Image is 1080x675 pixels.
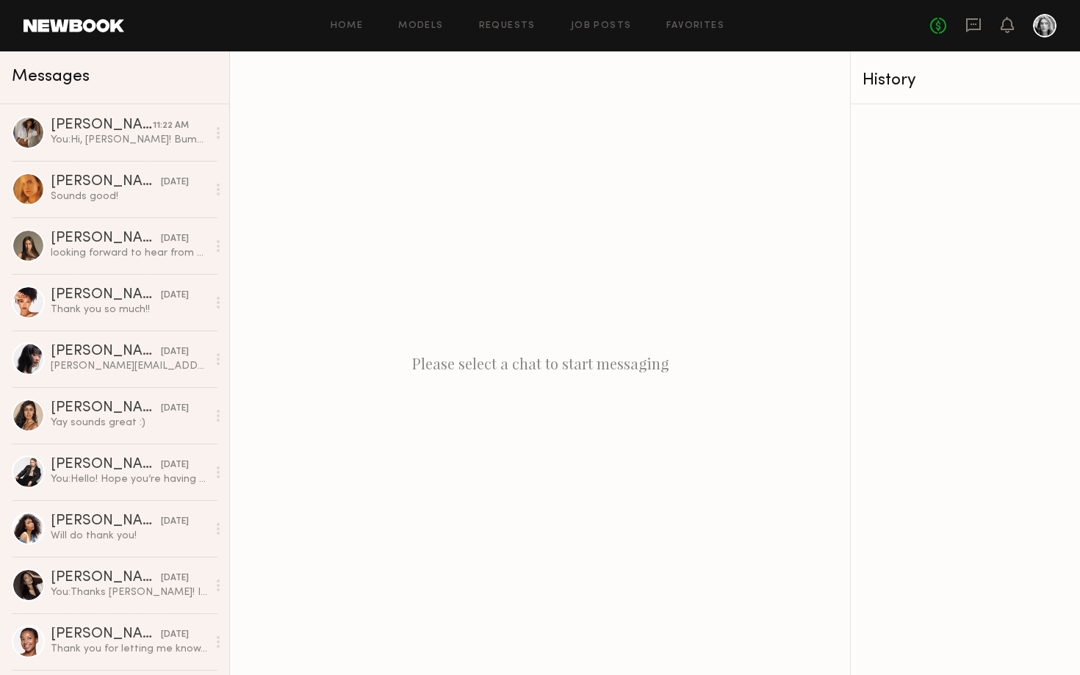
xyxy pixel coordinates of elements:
[161,176,189,189] div: [DATE]
[51,231,161,246] div: [PERSON_NAME]
[161,628,189,642] div: [DATE]
[51,133,207,147] div: You: Hi, [PERSON_NAME]! Bumping this!
[161,402,189,416] div: [DATE]
[51,627,161,642] div: [PERSON_NAME]
[161,571,189,585] div: [DATE]
[51,175,161,189] div: [PERSON_NAME]
[230,51,850,675] div: Please select a chat to start messaging
[51,642,207,656] div: Thank you for letting me know, and I completely understand how these things can shift. I really e...
[51,118,153,133] div: [PERSON_NAME]
[571,21,632,31] a: Job Posts
[51,401,161,416] div: [PERSON_NAME]
[51,416,207,430] div: Yay sounds great :)
[331,21,364,31] a: Home
[398,21,443,31] a: Models
[161,289,189,303] div: [DATE]
[51,458,161,472] div: [PERSON_NAME]
[51,529,207,543] div: Will do thank you!
[153,119,189,133] div: 11:22 AM
[666,21,724,31] a: Favorites
[51,514,161,529] div: [PERSON_NAME]
[161,345,189,359] div: [DATE]
[51,303,207,317] div: Thank you so much!!
[161,458,189,472] div: [DATE]
[51,189,207,203] div: Sounds good!
[51,359,207,373] div: [PERSON_NAME][EMAIL_ADDRESS][PERSON_NAME][DOMAIN_NAME]
[51,246,207,260] div: looking forward to hear from you soon:)
[51,571,161,585] div: [PERSON_NAME]
[12,68,90,85] span: Messages
[479,21,536,31] a: Requests
[51,288,161,303] div: [PERSON_NAME]
[51,472,207,486] div: You: Hello! Hope you’re having a great week 😊 MAC Cosmetics is having a shoot for their TikTok Sh...
[51,585,207,599] div: You: Thanks [PERSON_NAME]! I'll share with the team and circle back!
[51,344,161,359] div: [PERSON_NAME]
[161,515,189,529] div: [DATE]
[161,232,189,246] div: [DATE]
[863,72,1068,89] div: History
